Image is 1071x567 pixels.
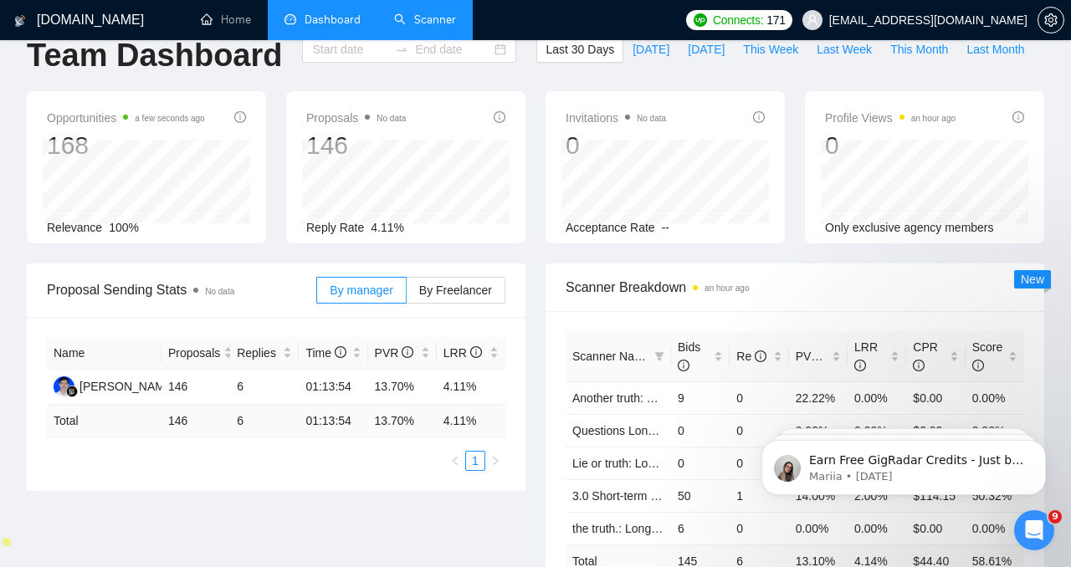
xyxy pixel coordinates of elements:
[906,512,965,544] td: $0.00
[966,381,1024,414] td: 0.00%
[789,512,848,544] td: 0.00%
[330,283,392,297] span: By manager
[654,351,664,361] span: filter
[822,350,834,362] span: info-circle
[230,370,299,405] td: 6
[678,340,700,372] span: Bids
[47,337,161,370] th: Name
[972,360,984,371] span: info-circle
[402,346,413,358] span: info-circle
[14,8,26,34] img: logo
[161,370,230,405] td: 146
[671,414,730,447] td: 0
[1021,273,1044,286] span: New
[284,13,296,25] span: dashboard
[572,350,650,363] span: Scanner Name
[890,40,948,59] span: This Month
[881,36,957,63] button: This Month
[753,111,765,123] span: info-circle
[825,221,994,234] span: Only exclusive agency members
[671,447,730,479] td: 0
[415,40,491,59] input: End date
[66,386,78,397] img: gigradar-bm.png
[825,108,956,128] span: Profile Views
[394,13,456,27] a: searchScanner
[470,346,482,358] span: info-circle
[572,457,756,470] a: Lie or truth: Long-term vue gigradar
[312,40,388,59] input: Start date
[566,108,666,128] span: Invitations
[848,512,906,544] td: 0.00%
[713,11,763,29] span: Connects:
[796,350,835,363] span: PVR
[27,36,282,75] h1: Team Dashboard
[445,451,465,471] button: left
[913,360,925,371] span: info-circle
[730,479,788,512] td: 1
[566,277,1024,298] span: Scanner Breakdown
[854,360,866,371] span: info-circle
[201,13,251,27] a: homeHome
[678,360,689,371] span: info-circle
[730,512,788,544] td: 0
[566,221,655,234] span: Acceptance Rate
[637,114,666,123] span: No data
[109,221,139,234] span: 100%
[913,340,938,372] span: CPR
[47,108,205,128] span: Opportunities
[651,344,668,369] span: filter
[671,381,730,414] td: 9
[572,522,762,535] a: the truth.: Long-term laravel gigradar
[694,13,707,27] img: upwork-logo.png
[375,346,414,360] span: PVR
[906,381,965,414] td: $0.00
[230,405,299,437] td: 6
[443,346,482,360] span: LRR
[371,221,404,234] span: 4.11%
[485,451,505,471] button: right
[825,130,956,161] div: 0
[47,221,102,234] span: Relevance
[445,451,465,471] li: Previous Page
[465,451,485,471] li: 1
[736,350,766,363] span: Re
[377,114,406,123] span: No data
[1038,13,1064,27] a: setting
[807,14,818,26] span: user
[671,512,730,544] td: 6
[161,337,230,370] th: Proposals
[306,221,364,234] span: Reply Rate
[54,379,176,392] a: NM[PERSON_NAME]
[168,344,220,362] span: Proposals
[306,130,406,161] div: 146
[335,346,346,358] span: info-circle
[485,451,505,471] li: Next Page
[47,405,161,437] td: Total
[730,381,788,414] td: 0
[135,114,204,123] time: a few seconds ago
[54,376,74,397] img: NM
[1038,7,1064,33] button: setting
[662,221,669,234] span: --
[671,479,730,512] td: 50
[817,40,872,59] span: Last Week
[911,114,956,123] time: an hour ago
[161,405,230,437] td: 146
[736,405,1071,522] iframe: Intercom notifications message
[854,340,878,372] span: LRR
[688,40,725,59] span: [DATE]
[299,370,367,405] td: 01:13:54
[299,405,367,437] td: 01:13:54
[566,130,666,161] div: 0
[572,489,689,503] a: 3.0 Short-term Laravel
[572,391,784,405] a: Another truth: Long-term laravel gigradar
[494,111,505,123] span: info-circle
[368,370,437,405] td: 13.70%
[734,36,807,63] button: This Week
[546,40,614,59] span: Last 30 Days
